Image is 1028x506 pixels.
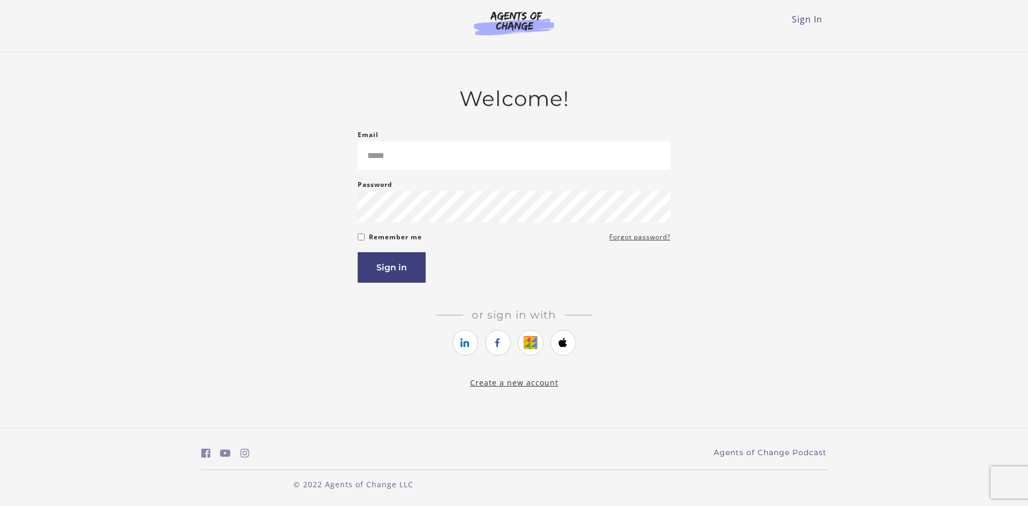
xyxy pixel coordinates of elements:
[201,479,505,490] p: © 2022 Agents of Change LLC
[358,86,670,111] h2: Welcome!
[550,330,576,356] a: https://courses.thinkific.com/users/auth/apple?ss%5Breferral%5D=&ss%5Buser_return_to%5D=&ss%5Bvis...
[485,330,511,356] a: https://courses.thinkific.com/users/auth/facebook?ss%5Breferral%5D=&ss%5Buser_return_to%5D=&ss%5B...
[201,448,210,458] i: https://www.facebook.com/groups/aswbtestprep (Open in a new window)
[518,330,543,356] a: https://courses.thinkific.com/users/auth/google?ss%5Breferral%5D=&ss%5Buser_return_to%5D=&ss%5Bvi...
[358,129,379,141] label: Email
[463,308,565,321] span: Or sign in with
[452,330,478,356] a: https://courses.thinkific.com/users/auth/linkedin?ss%5Breferral%5D=&ss%5Buser_return_to%5D=&ss%5B...
[463,11,565,35] img: Agents of Change Logo
[201,445,210,461] a: https://www.facebook.com/groups/aswbtestprep (Open in a new window)
[470,377,558,388] a: Create a new account
[358,252,426,283] button: Sign in
[220,445,231,461] a: https://www.youtube.com/c/AgentsofChangeTestPrepbyMeaganMitchell (Open in a new window)
[792,13,822,25] a: Sign In
[714,447,827,458] a: Agents of Change Podcast
[240,448,250,458] i: https://www.instagram.com/agentsofchangeprep/ (Open in a new window)
[369,231,422,244] label: Remember me
[220,448,231,458] i: https://www.youtube.com/c/AgentsofChangeTestPrepbyMeaganMitchell (Open in a new window)
[240,445,250,461] a: https://www.instagram.com/agentsofchangeprep/ (Open in a new window)
[609,231,670,244] a: Forgot password?
[358,178,392,191] label: Password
